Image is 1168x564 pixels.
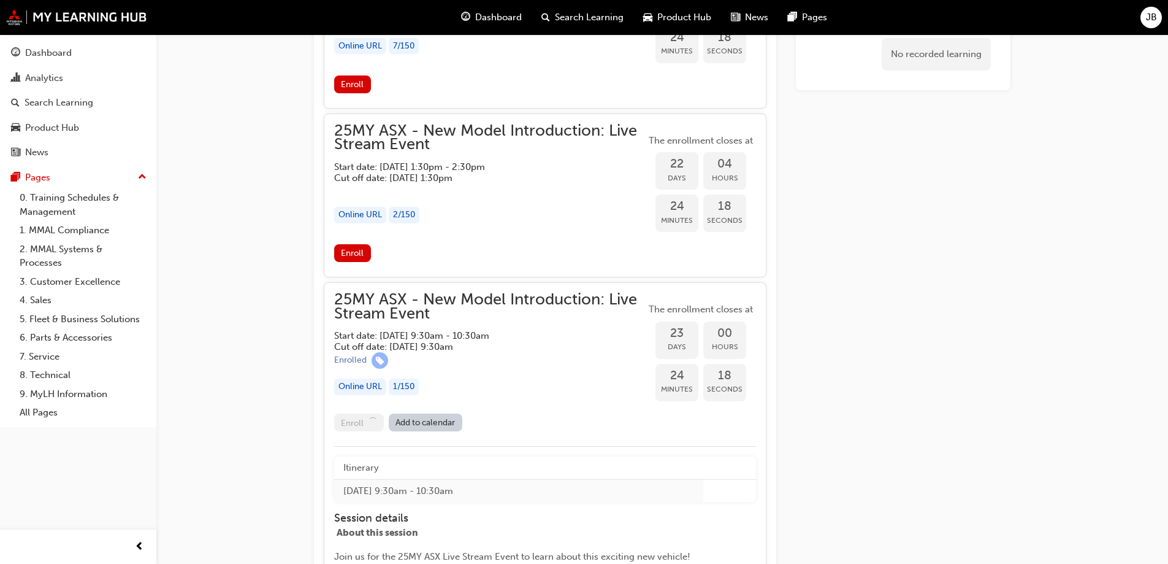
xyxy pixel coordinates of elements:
span: news-icon [731,10,740,25]
span: Days [655,340,698,354]
button: JB [1140,7,1162,28]
span: 18 [703,369,746,383]
a: 4. Sales [15,291,151,310]
button: DashboardAnalyticsSearch LearningProduct HubNews [5,39,151,166]
span: pages-icon [11,172,20,183]
a: 3. Customer Excellence [15,272,151,292]
span: JB [1146,10,1157,25]
a: Analytics [5,67,151,90]
span: 18 [703,199,746,214]
a: 8. Technical [15,366,151,385]
div: 2 / 150 [389,207,419,223]
a: Add to calendar [389,414,462,431]
div: Online URL [334,207,386,223]
span: 18 [703,31,746,45]
span: guage-icon [461,10,470,25]
a: 9. MyLH Information [15,385,151,404]
span: News [745,10,768,25]
span: 22 [655,157,698,171]
h5: Start date: [DATE] 9:30am - 10:30am [334,330,626,341]
span: 24 [655,31,698,45]
span: 23 [655,326,698,341]
a: guage-iconDashboard [451,5,532,30]
span: Join us for the 25MY ASX Live Stream Event to learn about this exciting new vehicle! [334,551,690,562]
a: 5. Fleet & Business Solutions [15,310,151,329]
a: search-iconSearch Learning [532,5,633,30]
span: Seconds [703,214,746,228]
h4: Session details [334,512,733,525]
div: Search Learning [25,96,93,110]
a: Product Hub [5,117,151,139]
td: [DATE] 9:30am - 10:30am [334,479,703,502]
span: chart-icon [11,73,20,84]
div: No recorded learning [882,38,991,71]
span: search-icon [541,10,550,25]
div: Product Hub [25,121,79,135]
span: learningRecordVerb_ENROLL-icon [372,352,388,369]
a: News [5,141,151,164]
span: Seconds [703,382,746,396]
a: 7. Service [15,347,151,366]
span: Enroll [341,248,364,258]
div: Online URL [334,379,386,395]
span: 25MY ASX - New Model Introduction: Live Stream Event [334,293,646,320]
span: The enrollment closes at [646,134,756,148]
a: All Pages [15,403,151,422]
span: 24 [655,199,698,214]
button: 25MY ASX - New Model Introduction: Live Stream EventStart date: [DATE] 9:30am - 10:30am Cut off d... [334,293,756,436]
div: 7 / 150 [389,38,419,55]
span: search-icon [11,98,20,109]
div: Enrolled [334,355,367,366]
a: Search Learning [5,91,151,114]
span: Enroll [341,417,364,428]
span: up-icon [138,169,147,185]
span: car-icon [11,123,20,134]
span: Product Hub [657,10,711,25]
a: 6. Parts & Accessories [15,328,151,347]
span: 25MY ASX - New Model Introduction: Live Stream Event [334,124,646,152]
a: news-iconNews [721,5,778,30]
a: pages-iconPages [778,5,837,30]
span: Minutes [655,214,698,228]
span: The enrollment closes at [646,303,756,317]
button: Enroll [334,244,371,262]
span: car-icon [643,10,652,25]
span: Hours [703,340,746,354]
a: 0. Training Schedules & Management [15,188,151,221]
span: prev-icon [135,539,144,555]
span: news-icon [11,147,20,158]
a: car-iconProduct Hub [633,5,721,30]
th: Itinerary [334,457,703,479]
span: Enroll [341,79,364,90]
div: Pages [25,171,50,185]
div: News [25,145,48,160]
span: Pages [802,10,827,25]
span: Seconds [703,44,746,58]
button: Pages [5,166,151,189]
span: Minutes [655,382,698,396]
span: Minutes [655,44,698,58]
span: About this session [337,527,418,538]
span: 24 [655,369,698,383]
span: pages-icon [788,10,797,25]
div: Dashboard [25,46,72,60]
span: guage-icon [11,48,20,59]
span: Days [655,171,698,185]
span: Search Learning [555,10,624,25]
div: Online URL [334,38,386,55]
img: mmal [6,9,147,25]
h5: Cut off date: [DATE] 1:30pm [334,172,626,183]
button: 25MY ASX - New Model Introduction: Live Stream EventStart date: [DATE] 1:30pm - 2:30pm Cut off da... [334,124,756,268]
span: 04 [703,157,746,171]
a: 1. MMAL Compliance [15,221,151,240]
a: 2. MMAL Systems & Processes [15,240,151,272]
button: Enroll [334,75,371,93]
span: Dashboard [475,10,522,25]
span: Hours [703,171,746,185]
div: Analytics [25,71,63,85]
h5: Cut off date: [DATE] 9:30am [334,341,626,352]
a: Dashboard [5,42,151,64]
button: Enroll [334,414,384,432]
